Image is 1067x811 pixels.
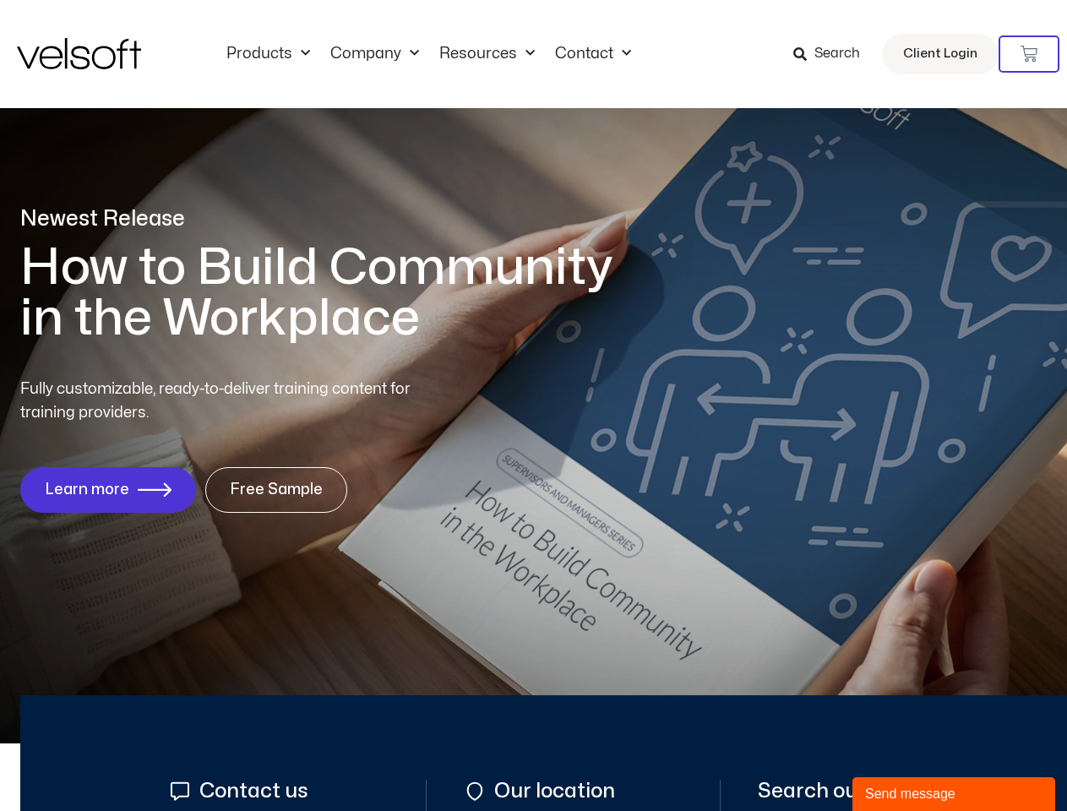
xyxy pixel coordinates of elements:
[216,45,320,63] a: ProductsMenu Toggle
[20,467,196,513] a: Learn more
[195,780,308,803] span: Contact us
[20,204,637,234] p: Newest Release
[205,467,347,513] a: Free Sample
[429,45,545,63] a: ResourcesMenu Toggle
[216,45,641,63] nav: Menu
[17,38,141,69] img: Velsoft Training Materials
[882,34,999,74] a: Client Login
[545,45,641,63] a: ContactMenu Toggle
[793,40,872,68] a: Search
[45,482,129,498] span: Learn more
[230,482,323,498] span: Free Sample
[814,43,860,65] span: Search
[903,43,977,65] span: Client Login
[320,45,429,63] a: CompanyMenu Toggle
[20,242,637,344] h1: How to Build Community in the Workplace
[490,780,615,803] span: Our location
[20,378,441,425] p: Fully customizable, ready-to-deliver training content for training providers.
[758,780,1042,803] span: Search our courseware store
[852,774,1059,811] iframe: chat widget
